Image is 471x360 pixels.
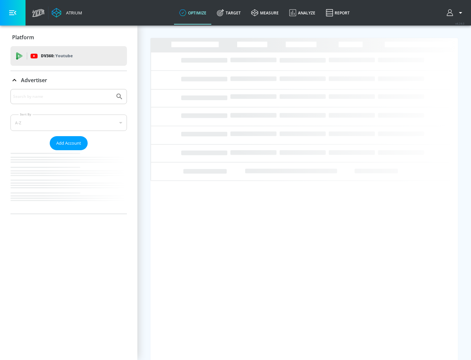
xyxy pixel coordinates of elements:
[246,1,284,25] a: measure
[52,8,82,18] a: Atrium
[10,89,127,214] div: Advertiser
[63,10,82,16] div: Atrium
[56,139,81,147] span: Add Account
[212,1,246,25] a: Target
[174,1,212,25] a: optimize
[10,28,127,46] div: Platform
[455,22,464,25] span: v 4.24.0
[50,136,88,150] button: Add Account
[55,52,73,59] p: Youtube
[13,92,112,101] input: Search by name
[10,46,127,66] div: DV360: Youtube
[41,52,73,60] p: DV360:
[284,1,321,25] a: Analyze
[10,150,127,214] nav: list of Advertiser
[19,112,33,117] label: Sort By
[12,34,34,41] p: Platform
[10,71,127,89] div: Advertiser
[321,1,355,25] a: Report
[10,115,127,131] div: A-Z
[21,77,47,84] p: Advertiser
